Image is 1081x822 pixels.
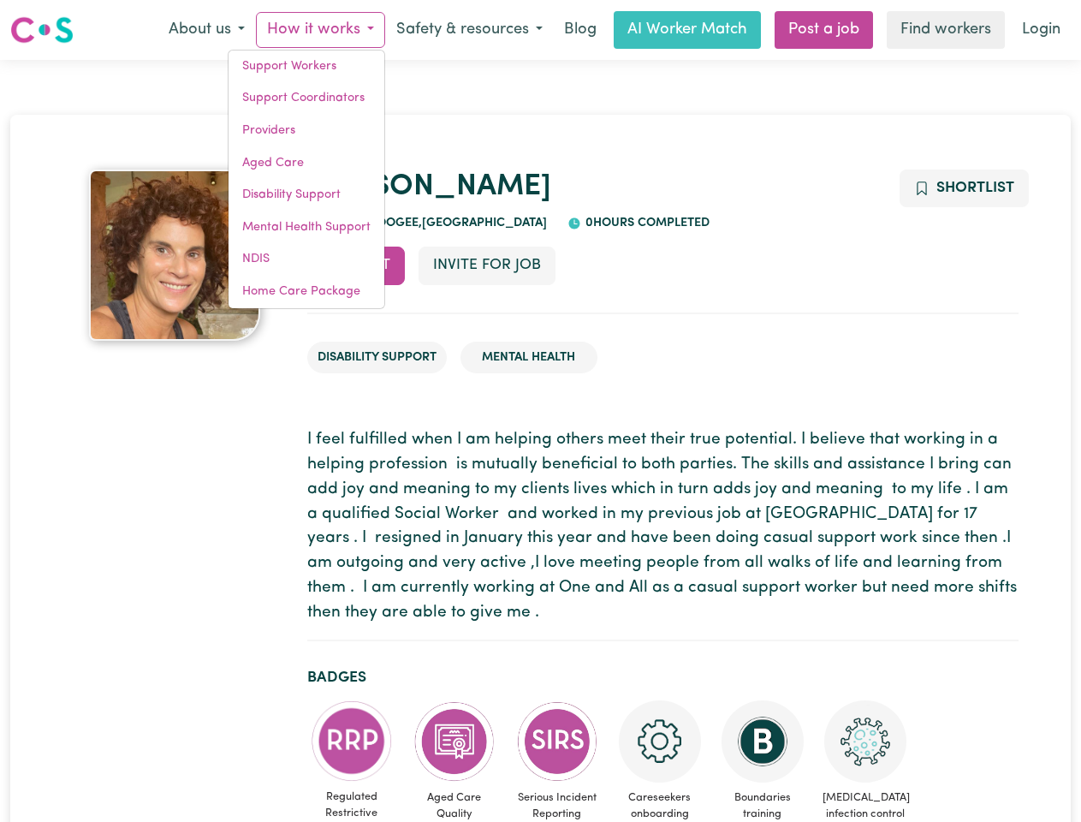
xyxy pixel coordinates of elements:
span: SOUTH COOGEE , [GEOGRAPHIC_DATA] [321,217,548,229]
h2: Badges [307,669,1019,687]
button: About us [157,12,256,48]
a: Disability Support [229,179,384,211]
a: [PERSON_NAME] [307,172,551,202]
a: Login [1012,11,1071,49]
a: Blog [554,11,607,49]
a: Support Workers [229,51,384,83]
button: How it works [256,12,385,48]
img: CS Academy: Boundaries in care and support work course completed [722,700,804,783]
li: Disability Support [307,342,447,374]
a: Providers [229,115,384,147]
li: Mental Health [460,342,597,374]
a: Mental Health Support [229,211,384,244]
a: AI Worker Match [614,11,761,49]
div: How it works [228,50,385,309]
span: Shortlist [936,181,1014,195]
span: 0 hours completed [581,217,710,229]
a: Aged Care [229,147,384,180]
p: I feel fulfilled when I am helping others meet their true potential. I believe that working in a ... [307,428,1019,625]
a: Belinda's profile picture' [63,170,287,341]
img: CS Academy: COVID-19 Infection Control Training course completed [824,700,906,783]
a: Post a job [775,11,873,49]
a: Find workers [887,11,1005,49]
img: CS Academy: Regulated Restrictive Practices course completed [311,700,393,782]
img: Belinda [89,170,260,341]
a: Careseekers logo [10,10,74,50]
button: Safety & resources [385,12,554,48]
img: CS Academy: Aged Care Quality Standards & Code of Conduct course completed [413,700,496,783]
button: Invite for Job [419,247,555,284]
img: Careseekers logo [10,15,74,45]
img: CS Academy: Serious Incident Reporting Scheme course completed [516,700,598,783]
button: Add to shortlist [900,170,1029,207]
a: Home Care Package [229,276,384,308]
img: CS Academy: Careseekers Onboarding course completed [619,700,701,783]
a: NDIS [229,243,384,276]
a: Support Coordinators [229,82,384,115]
